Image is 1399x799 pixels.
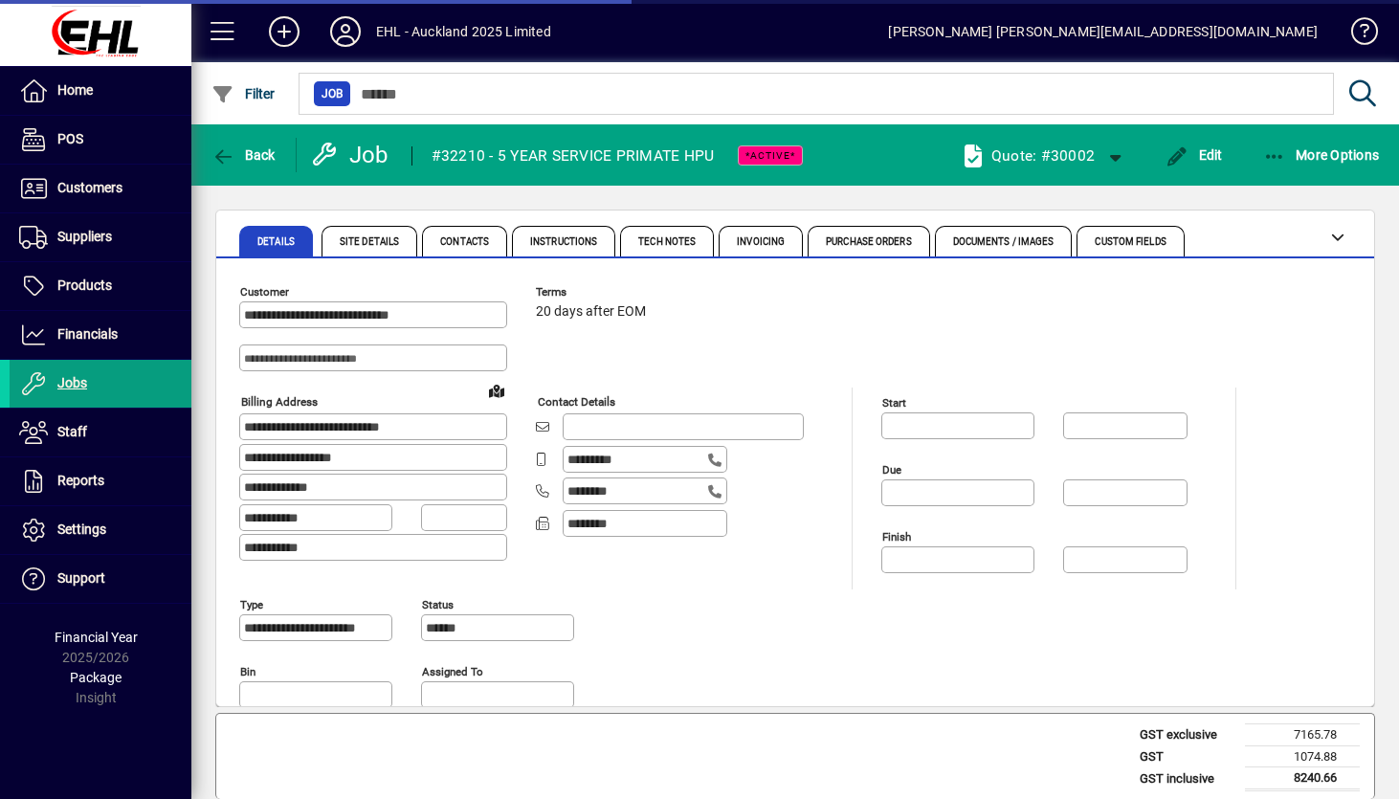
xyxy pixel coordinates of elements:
span: Site Details [340,237,399,247]
span: Jobs [57,375,87,390]
span: Terms [536,286,651,299]
td: GST exclusive [1130,724,1245,746]
mat-label: Status [422,598,454,611]
span: Details [257,237,295,247]
a: View on map [481,375,512,406]
span: Suppliers [57,229,112,244]
a: Support [10,555,191,603]
span: Instructions [530,237,597,247]
span: Contacts [440,237,489,247]
span: Invoicing [737,237,785,247]
button: Back [207,138,280,172]
mat-label: Assigned to [422,665,483,678]
span: Filter [211,86,276,101]
a: Reports [10,457,191,505]
mat-label: Type [240,598,263,611]
a: Home [10,67,191,115]
td: 8240.66 [1245,767,1360,790]
span: Back [211,147,276,163]
a: Suppliers [10,213,191,261]
a: Customers [10,165,191,212]
span: Staff [57,424,87,439]
a: Financials [10,311,191,359]
span: Package [70,670,122,685]
mat-label: Start [882,396,906,410]
mat-label: Due [882,463,901,477]
span: Support [57,570,105,586]
a: Quote: #30002 [950,137,1100,173]
span: Customers [57,180,122,195]
span: Reports [57,473,104,488]
span: Purchase Orders [826,237,912,247]
a: Products [10,262,191,310]
div: EHL - Auckland 2025 Limited [376,16,551,47]
mat-label: Bin [240,665,255,678]
td: 1074.88 [1245,745,1360,767]
span: More Options [1263,147,1380,163]
div: [PERSON_NAME] [PERSON_NAME][EMAIL_ADDRESS][DOMAIN_NAME] [888,16,1318,47]
span: Settings [57,522,106,537]
div: Job [311,140,392,170]
mat-label: Finish [882,530,911,544]
span: Financial Year [55,630,138,645]
mat-label: Customer [240,285,289,299]
div: Quote: #30002 [991,141,1095,171]
span: Tech Notes [638,237,696,247]
span: Products [57,277,112,293]
div: #32210 - 5 YEAR SERVICE PRIMATE HPU [432,141,715,171]
span: Job [322,84,343,103]
a: Knowledge Base [1337,4,1375,66]
button: Add [254,14,315,49]
app-page-header-button: Back [191,138,297,172]
td: GST [1130,745,1245,767]
span: Home [57,82,93,98]
td: 7165.78 [1245,724,1360,746]
a: Settings [10,506,191,554]
a: Staff [10,409,191,456]
span: Financials [57,326,118,342]
td: GST inclusive [1130,767,1245,790]
span: Custom Fields [1095,237,1166,247]
span: 20 days after EOM [536,304,646,320]
button: Filter [207,77,280,111]
button: More Options [1258,138,1385,172]
button: Edit [1161,138,1228,172]
span: Edit [1166,147,1223,163]
span: Documents / Images [953,237,1055,247]
span: POS [57,131,83,146]
a: POS [10,116,191,164]
button: Profile [315,14,376,49]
